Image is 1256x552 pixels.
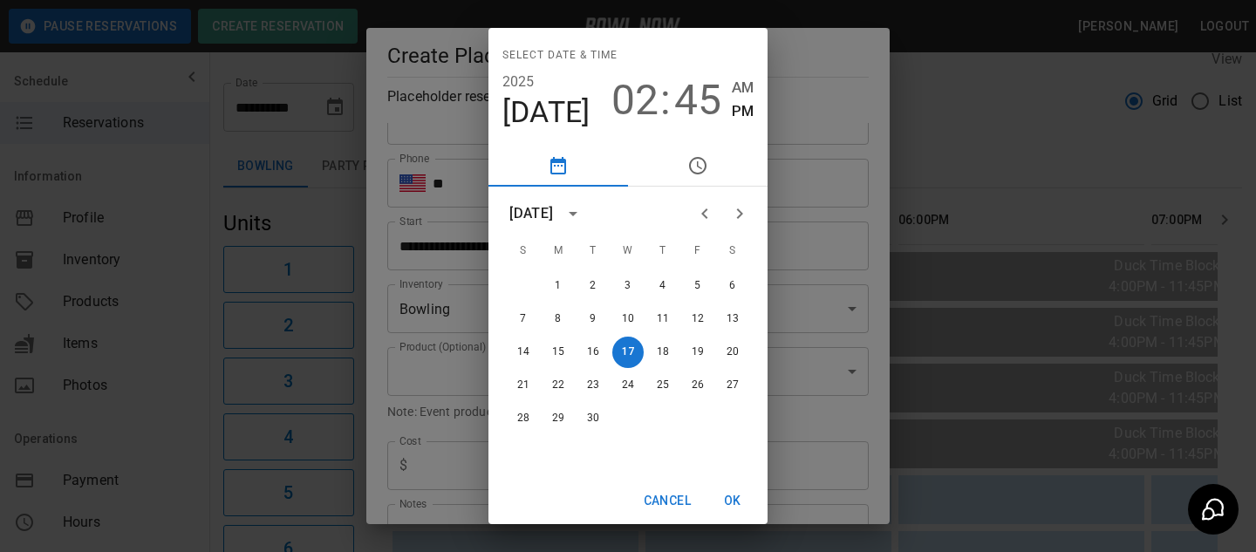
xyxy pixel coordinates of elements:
[722,196,757,231] button: Next month
[543,270,574,302] button: 1
[647,337,679,368] button: 18
[502,70,535,94] button: 2025
[508,337,539,368] button: 14
[647,234,679,269] span: Thursday
[732,76,754,99] button: AM
[717,234,748,269] span: Saturday
[543,303,574,335] button: 8
[637,485,698,517] button: Cancel
[682,337,713,368] button: 19
[674,76,721,125] button: 45
[612,303,644,335] button: 10
[682,303,713,335] button: 12
[628,145,768,187] button: pick time
[647,270,679,302] button: 4
[488,145,628,187] button: pick date
[543,370,574,401] button: 22
[647,370,679,401] button: 25
[612,270,644,302] button: 3
[682,270,713,302] button: 5
[717,337,748,368] button: 20
[705,485,761,517] button: OK
[717,370,748,401] button: 27
[717,303,748,335] button: 13
[508,303,539,335] button: 7
[502,42,618,70] span: Select date & time
[577,403,609,434] button: 30
[577,337,609,368] button: 16
[687,196,722,231] button: Previous month
[508,403,539,434] button: 28
[612,370,644,401] button: 24
[543,403,574,434] button: 29
[577,303,609,335] button: 9
[509,203,553,224] div: [DATE]
[717,270,748,302] button: 6
[682,370,713,401] button: 26
[577,370,609,401] button: 23
[577,270,609,302] button: 2
[682,234,713,269] span: Friday
[543,337,574,368] button: 15
[647,303,679,335] button: 11
[508,234,539,269] span: Sunday
[612,234,644,269] span: Wednesday
[543,234,574,269] span: Monday
[660,76,671,125] span: :
[611,76,659,125] button: 02
[558,199,588,228] button: calendar view is open, switch to year view
[502,94,590,131] button: [DATE]
[577,234,609,269] span: Tuesday
[732,99,754,123] button: PM
[508,370,539,401] button: 21
[612,337,644,368] button: 17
